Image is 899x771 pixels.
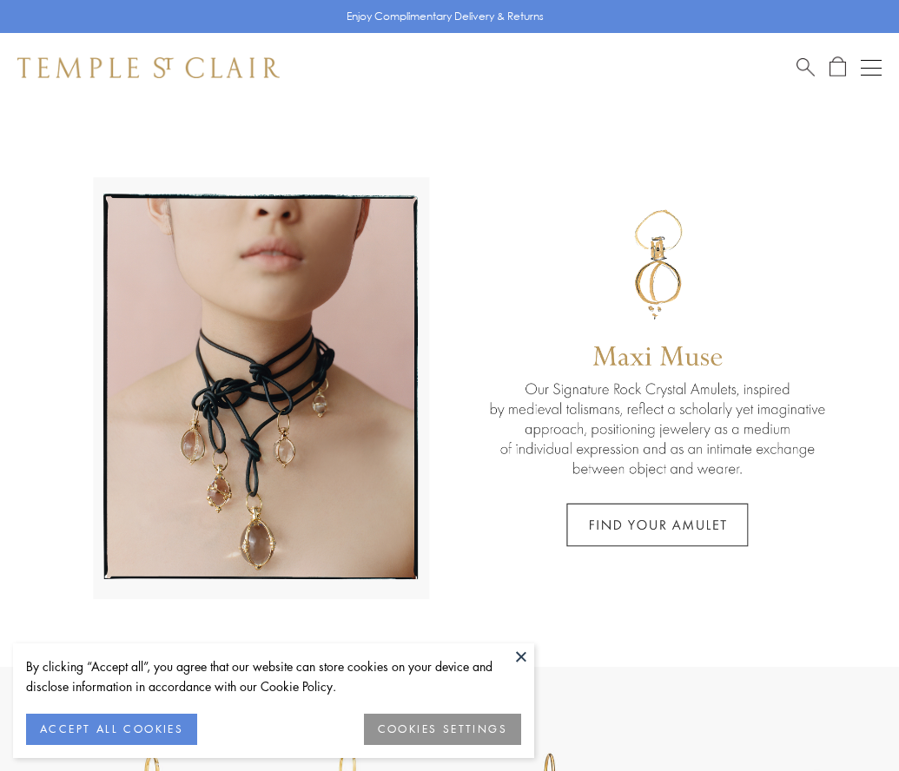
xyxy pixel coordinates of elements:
img: Temple St. Clair [17,57,280,78]
div: By clicking “Accept all”, you agree that our website can store cookies on your device and disclos... [26,656,521,696]
button: Open navigation [861,57,882,78]
a: Search [797,56,815,78]
button: ACCEPT ALL COOKIES [26,714,197,745]
button: COOKIES SETTINGS [364,714,521,745]
a: Open Shopping Bag [830,56,846,78]
p: Enjoy Complimentary Delivery & Returns [347,8,544,25]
